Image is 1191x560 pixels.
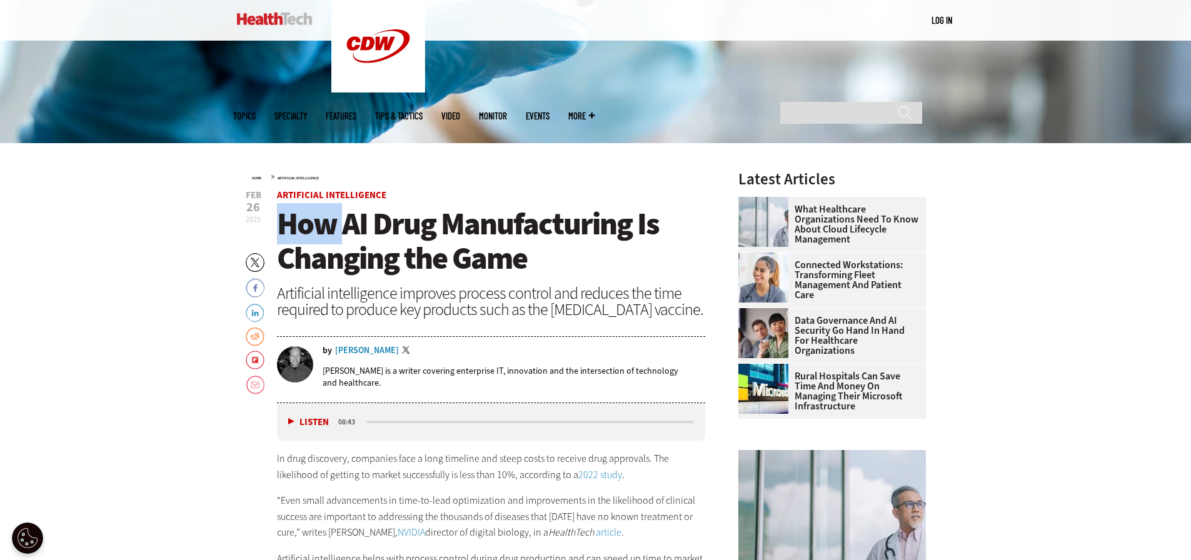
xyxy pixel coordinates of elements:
span: Specialty [274,111,307,121]
p: In drug discovery, companies face a long timeline and steep costs to receive drug approvals. The ... [277,451,706,482]
span: 26 [246,201,261,214]
span: by [323,346,332,355]
img: Brian Horowitz [277,346,313,382]
span: 2025 [246,214,261,224]
span: Topics [233,111,256,121]
em: HealthTech [548,526,594,539]
a: MonITor [479,111,507,121]
a: 2022 study [578,468,622,481]
span: Feb [246,191,261,200]
div: » [252,171,706,181]
a: Video [441,111,460,121]
a: What Healthcare Organizations Need To Know About Cloud Lifecycle Management [738,204,918,244]
a: Twitter [402,346,413,356]
p: “Even small advancements in time-to-lead optimization and improvements in the likelihood of clini... [277,492,706,541]
a: Data Governance and AI Security Go Hand in Hand for Healthcare Organizations [738,316,918,356]
img: nurse smiling at patient [738,252,788,302]
p: [PERSON_NAME] is a writer covering enterprise IT, innovation and the intersection of technology a... [323,365,706,389]
a: nurse smiling at patient [738,252,795,262]
img: Home [237,12,313,25]
h3: Latest Articles [738,171,926,187]
a: [PERSON_NAME] [335,346,399,355]
a: Artificial Intelligence [277,189,386,201]
span: How AI Drug Manufacturing Is Changing the Game [277,203,659,279]
a: NVIDIA [398,526,425,539]
a: Log in [932,14,952,26]
a: Home [252,176,261,181]
a: Connected Workstations: Transforming Fleet Management and Patient Care [738,260,918,300]
img: Microsoft building [738,364,788,414]
em: . [621,526,624,539]
div: Cookie Settings [12,522,43,554]
a: CDW [331,82,425,96]
a: Microsoft building [738,364,795,374]
a: doctor in front of clouds and reflective building [738,197,795,207]
button: Listen [288,417,329,427]
a: Artificial Intelligence [278,176,319,181]
a: Rural Hospitals Can Save Time and Money on Managing Their Microsoft Infrastructure [738,371,918,411]
a: article [596,526,621,539]
img: doctor in front of clouds and reflective building [738,197,788,247]
a: woman discusses data governance [738,308,795,318]
a: Features [326,111,356,121]
a: Tips & Tactics [375,111,423,121]
div: media player [277,403,706,441]
div: duration [336,416,364,427]
img: woman discusses data governance [738,308,788,358]
span: More [568,111,595,121]
a: Events [526,111,550,121]
div: User menu [932,14,952,27]
div: Artificial intelligence improves process control and reduces the time required to produce key pro... [277,285,706,317]
button: Open Preferences [12,522,43,554]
